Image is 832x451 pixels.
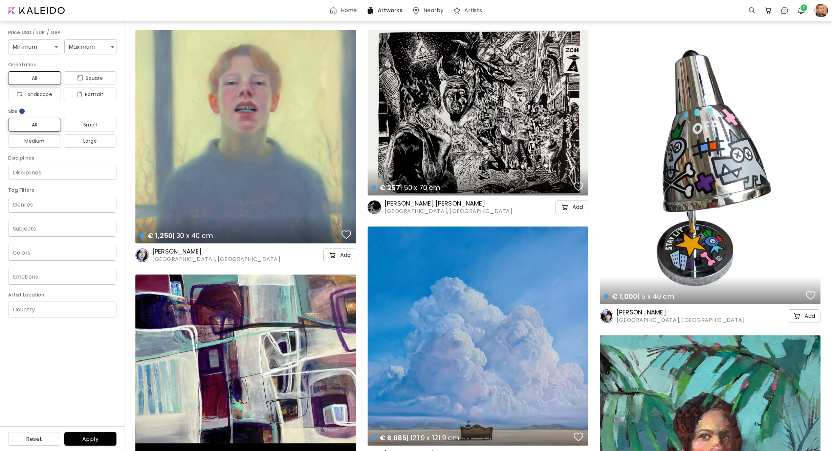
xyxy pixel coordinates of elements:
img: icon [17,92,23,97]
span: [GEOGRAPHIC_DATA], [GEOGRAPHIC_DATA] [385,208,512,215]
h6: Artists [464,8,482,13]
a: € 1,000| 5 x 40 cmfavoriteshttps://cdn.kaleido.art/CDN/Artwork/173989/Primary/medium.webp?updated... [600,30,820,304]
span: Landscape [14,90,56,98]
a: Artists [453,6,485,15]
a: [PERSON_NAME][GEOGRAPHIC_DATA], [GEOGRAPHIC_DATA]cart-iconAdd [135,247,356,263]
img: icon [77,75,83,81]
button: cart-iconAdd [788,309,820,323]
h4: | 121.9 x 121.9 cm [372,433,572,442]
div: Maximum [64,39,116,54]
span: € 257 [380,183,400,192]
span: All [14,74,56,82]
h6: Disciplines [8,154,116,162]
h4: | 50 x 70 cm [372,183,572,192]
button: cart-iconAdd [323,248,356,262]
h6: Artworks [378,8,402,13]
button: iconLandscape [8,88,61,101]
img: cart-icon [793,312,801,320]
img: info [19,108,25,115]
button: Large [64,134,116,148]
button: Medium [8,134,61,148]
button: All [8,71,61,85]
span: Portrait [69,90,111,98]
h6: Artist Location [8,291,116,299]
button: favorites [572,180,585,193]
button: favorites [572,430,585,444]
span: [GEOGRAPHIC_DATA], [GEOGRAPHIC_DATA] [152,256,280,263]
button: Apply [64,432,116,446]
h6: [PERSON_NAME] [617,308,745,316]
a: € 1,250| 30 x 40 cmfavoriteshttps://cdn.kaleido.art/CDN/Artwork/174395/Primary/medium.webp?update... [135,30,356,243]
span: € 6,085 [380,433,407,443]
button: cart-iconAdd [555,200,588,214]
h6: Tag Filters [8,186,116,194]
span: Small [69,121,111,129]
span: € 1,000 [612,292,637,301]
button: favorites [340,228,353,241]
img: cart-icon [329,251,337,259]
span: Apply [70,435,111,443]
h4: | 5 x 40 cm [604,292,804,301]
h6: Nearby [423,8,443,13]
a: [PERSON_NAME][GEOGRAPHIC_DATA], [GEOGRAPHIC_DATA]cart-iconAdd [600,308,820,324]
button: bellIcon1 [795,5,807,16]
span: Large [69,137,111,145]
button: Reset [8,432,60,446]
span: [GEOGRAPHIC_DATA], [GEOGRAPHIC_DATA] [617,316,745,324]
h4: | 30 x 40 cm [139,231,340,240]
h6: [PERSON_NAME] [PERSON_NAME] [385,199,512,208]
span: 1 [801,4,807,11]
span: Reset [14,435,55,443]
span: € 1,250 [148,231,173,240]
h5: Add [572,204,583,211]
a: € 6,085| 121.9 x 121.9 cmfavoriteshttps://cdn.kaleido.art/CDN/Artwork/175009/Primary/medium.webp?... [368,227,588,446]
h6: Price USD / EUR / GBP [8,28,116,37]
span: Square [69,74,111,82]
h6: [PERSON_NAME] [152,247,280,256]
a: Nearby [412,6,446,15]
button: All [8,118,61,132]
a: Home [329,6,359,15]
a: Artworks [366,6,405,15]
h6: Size [8,107,116,115]
button: iconSquare [64,71,116,85]
span: All [14,121,56,129]
h5: Add [340,252,351,259]
img: icon [77,92,82,97]
a: € 257| 50 x 70 cmfavoriteshttps://cdn.kaleido.art/CDN/Artwork/171422/Primary/medium.webp?updated=... [368,30,588,195]
a: [PERSON_NAME] [PERSON_NAME][GEOGRAPHIC_DATA], [GEOGRAPHIC_DATA]cart-iconAdd [368,199,588,215]
h6: Orientation [8,61,116,69]
h5: Add [805,313,815,319]
div: Minimum [8,39,60,54]
span: Medium [14,137,56,145]
button: favorites [804,289,817,302]
img: cart-icon [561,203,569,211]
img: chatIcon [781,6,789,15]
h6: Home [341,8,357,13]
button: Small [64,118,116,132]
button: iconPortrait [64,88,116,101]
img: cart [764,6,772,15]
img: bellIcon [797,6,805,15]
